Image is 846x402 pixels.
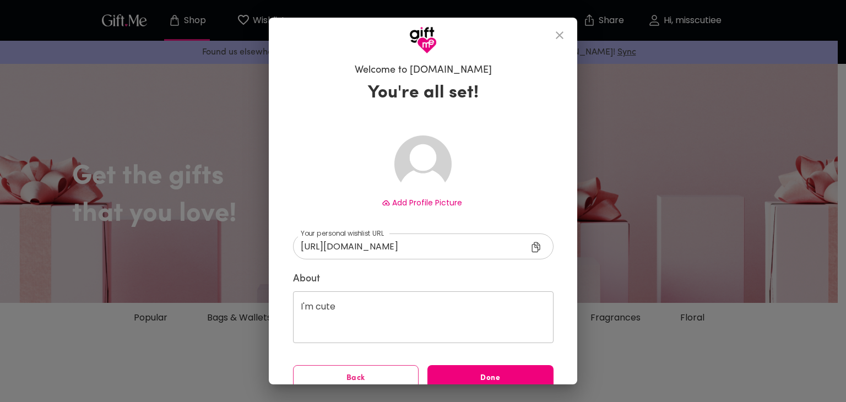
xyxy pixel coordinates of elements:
button: close [546,22,573,48]
span: Add Profile Picture [392,197,462,208]
img: Avatar [394,135,452,193]
span: Done [427,372,554,384]
textarea: I'm cute [301,301,546,333]
h3: You're all set! [368,82,479,104]
label: About [293,273,554,286]
button: Done [427,365,554,392]
h6: Welcome to [DOMAIN_NAME] [355,64,492,77]
img: GiftMe Logo [409,26,437,54]
span: Back [294,372,419,384]
button: Back [293,365,419,392]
